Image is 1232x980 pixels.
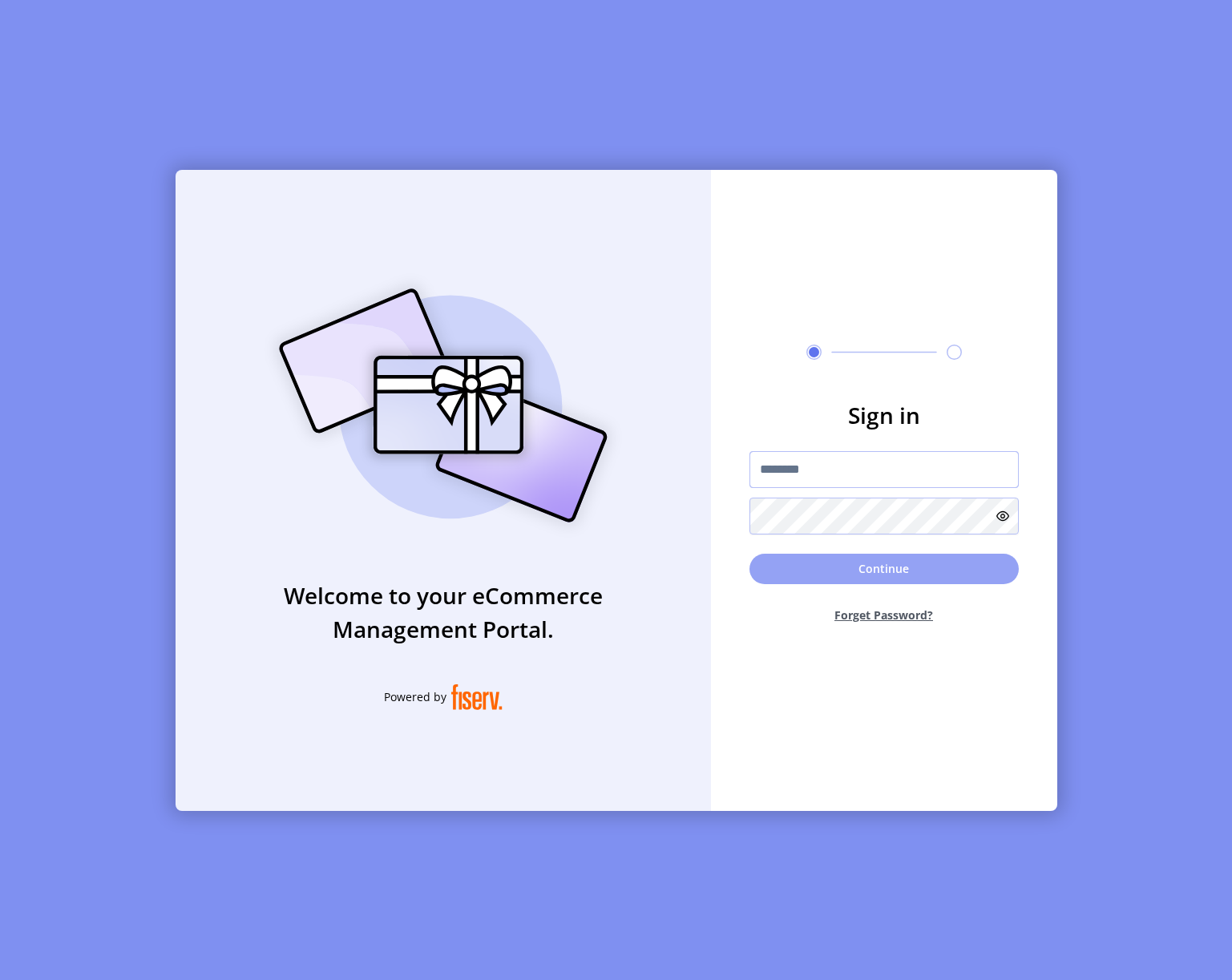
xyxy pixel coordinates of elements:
[384,688,446,705] span: Powered by
[749,594,1019,636] button: Forget Password?
[749,554,1019,584] button: Continue
[176,579,711,646] h3: Welcome to your eCommerce Management Portal.
[255,271,632,540] img: card_Illustration.svg
[749,398,1019,432] h3: Sign in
